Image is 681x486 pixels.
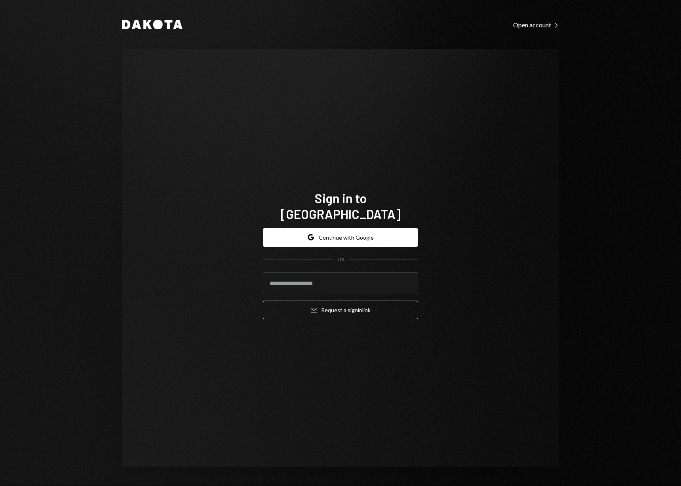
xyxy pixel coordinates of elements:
h1: Sign in to [GEOGRAPHIC_DATA] [263,190,418,222]
button: Request a signinlink [263,301,418,319]
button: Continue with Google [263,228,418,247]
a: Open account [513,20,559,29]
div: OR [337,256,344,263]
div: Open account [513,21,559,29]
